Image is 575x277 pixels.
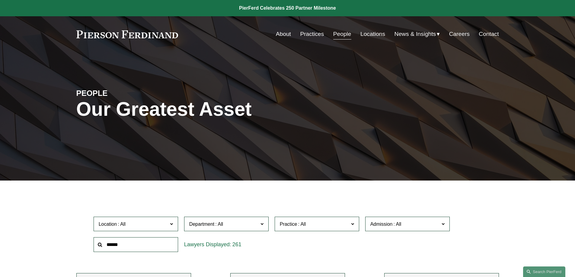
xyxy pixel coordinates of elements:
span: Admission [370,222,393,227]
span: News & Insights [395,29,436,39]
span: Department [189,222,215,227]
h1: Our Greatest Asset [76,98,358,120]
span: Practice [280,222,297,227]
a: Contact [479,28,499,40]
a: About [276,28,291,40]
a: People [333,28,351,40]
h4: PEOPLE [76,88,182,98]
a: Careers [449,28,470,40]
span: 261 [232,241,241,247]
a: Search this site [523,266,565,277]
span: Location [99,222,117,227]
a: folder dropdown [395,28,440,40]
a: Locations [360,28,385,40]
a: Practices [300,28,324,40]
